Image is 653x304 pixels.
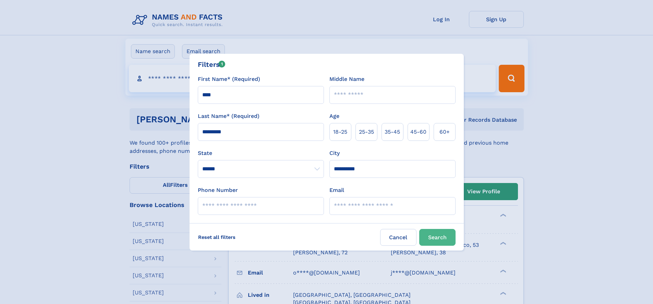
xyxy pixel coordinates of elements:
[198,112,259,120] label: Last Name* (Required)
[333,128,347,136] span: 18‑25
[419,229,456,246] button: Search
[329,75,364,83] label: Middle Name
[329,112,339,120] label: Age
[194,229,240,245] label: Reset all filters
[198,75,260,83] label: First Name* (Required)
[385,128,400,136] span: 35‑45
[380,229,416,246] label: Cancel
[410,128,426,136] span: 45‑60
[329,149,340,157] label: City
[329,186,344,194] label: Email
[439,128,450,136] span: 60+
[198,186,238,194] label: Phone Number
[198,59,226,70] div: Filters
[359,128,374,136] span: 25‑35
[198,149,324,157] label: State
